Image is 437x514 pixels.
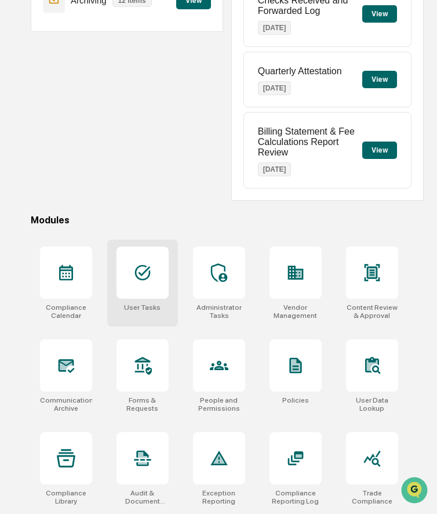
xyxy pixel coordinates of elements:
div: People and Permissions [193,396,245,412]
div: Vendor Management [270,303,322,320]
span: Attestations [96,146,144,158]
div: Communications Archive [40,396,92,412]
p: Quarterly Attestation [258,66,342,77]
a: Powered byPylon [82,196,140,205]
div: Start new chat [39,89,190,100]
p: [DATE] [258,162,292,176]
a: 🖐️Preclearance [7,142,79,162]
img: 1746055101610-c473b297-6a78-478c-a979-82029cc54cd1 [12,89,32,110]
a: 🗄️Attestations [79,142,148,162]
div: 🖐️ [12,147,21,157]
p: [DATE] [258,21,292,35]
button: View [362,5,397,23]
div: Compliance Library [40,489,92,505]
span: Data Lookup [23,168,73,180]
span: Preclearance [23,146,75,158]
div: We're available if you need us! [39,100,147,110]
div: Compliance Calendar [40,303,92,320]
div: Content Review & Approval [346,303,398,320]
div: Audit & Document Logs [116,489,169,505]
button: Start new chat [197,92,211,106]
div: 🗄️ [84,147,93,157]
span: Pylon [115,197,140,205]
div: Administrator Tasks [193,303,245,320]
p: [DATE] [258,81,292,95]
p: Billing Statement & Fee Calculations Report Review [258,126,363,158]
div: Modules [31,215,424,226]
button: View [362,71,397,88]
button: View [362,142,397,159]
iframe: Open customer support [400,476,431,507]
div: Exception Reporting [193,489,245,505]
div: Forms & Requests [116,396,169,412]
p: How can we help? [12,24,211,43]
div: Compliance Reporting Log [270,489,322,505]
div: 🔎 [12,169,21,179]
a: 🔎Data Lookup [7,164,78,184]
div: Policies [282,396,309,404]
div: Trade Compliance [346,489,398,505]
div: User Data Lookup [346,396,398,412]
div: User Tasks [124,303,161,312]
